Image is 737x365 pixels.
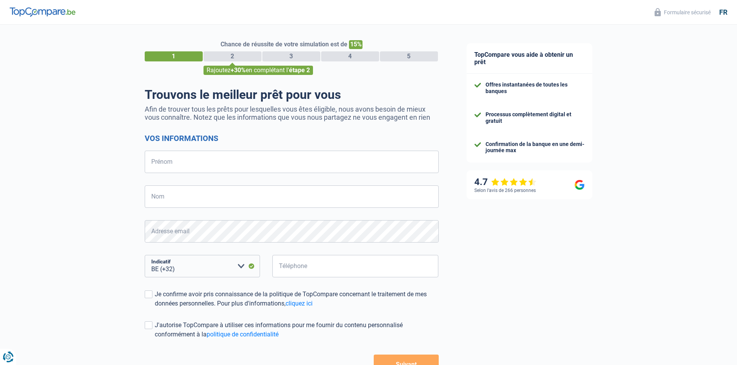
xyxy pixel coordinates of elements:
[155,321,439,339] div: J'autorise TopCompare à utiliser ces informations pour me fournir du contenu personnalisé conform...
[10,7,75,17] img: TopCompare Logo
[349,40,363,49] span: 15%
[486,111,585,124] div: Processus complètement digital et gratuit
[474,188,536,193] div: Selon l’avis de 266 personnes
[321,51,379,61] div: 4
[486,141,585,154] div: Confirmation de la banque en une demi-journée max
[207,331,279,338] a: politique de confidentialité
[231,66,246,74] span: +30%
[155,290,439,308] div: Je confirme avoir pris connaissance de la politique de TopCompare concernant le traitement de mes...
[145,51,203,61] div: 1
[719,8,727,17] div: fr
[467,43,592,74] div: TopCompare vous aide à obtenir un prêt
[262,51,320,61] div: 3
[203,51,262,61] div: 2
[203,66,313,75] div: Rajoutez en complétant l'
[286,300,313,307] a: cliquez ici
[486,81,585,95] div: Offres instantanées de toutes les banques
[289,66,310,74] span: étape 2
[650,6,715,19] button: Formulaire sécurisé
[272,255,439,277] input: 401020304
[145,87,439,102] h1: Trouvons le meilleur prêt pour vous
[145,105,439,121] p: Afin de trouver tous les prêts pour lesquelles vous êtes éligible, nous avons besoin de mieux vou...
[474,177,537,188] div: 4.7
[221,41,347,48] span: Chance de réussite de votre simulation est de
[145,134,439,143] h2: Vos informations
[380,51,438,61] div: 5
